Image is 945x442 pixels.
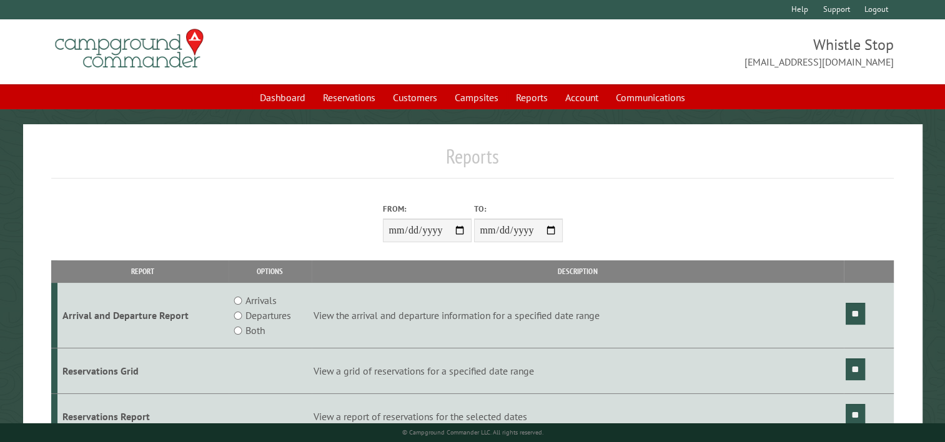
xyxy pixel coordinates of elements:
[51,24,207,73] img: Campground Commander
[315,86,383,109] a: Reservations
[508,86,555,109] a: Reports
[385,86,445,109] a: Customers
[57,283,229,348] td: Arrival and Departure Report
[51,144,894,179] h1: Reports
[57,393,229,439] td: Reservations Report
[312,348,844,394] td: View a grid of reservations for a specified date range
[558,86,606,109] a: Account
[447,86,506,109] a: Campsites
[245,308,291,323] label: Departures
[474,203,563,215] label: To:
[312,393,844,439] td: View a report of reservations for the selected dates
[252,86,313,109] a: Dashboard
[473,34,894,69] span: Whistle Stop [EMAIL_ADDRESS][DOMAIN_NAME]
[312,283,844,348] td: View the arrival and departure information for a specified date range
[402,428,543,436] small: © Campground Commander LLC. All rights reserved.
[245,323,265,338] label: Both
[312,260,844,282] th: Description
[57,260,229,282] th: Report
[608,86,693,109] a: Communications
[245,293,277,308] label: Arrivals
[383,203,472,215] label: From:
[57,348,229,394] td: Reservations Grid
[229,260,312,282] th: Options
